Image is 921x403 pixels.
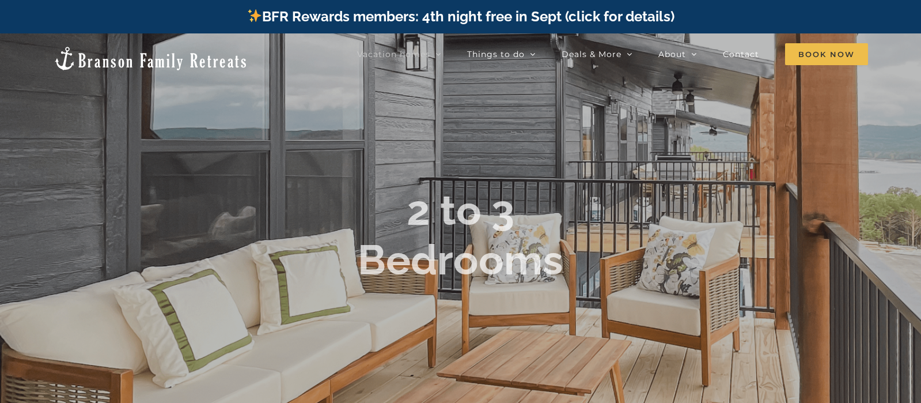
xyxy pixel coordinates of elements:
a: Contact [723,43,759,66]
a: Deals & More [562,43,632,66]
a: Book Now [785,43,868,66]
a: About [658,43,697,66]
span: Vacation homes [357,50,430,58]
b: 2 to 3 Bedrooms [358,186,563,284]
nav: Main Menu [357,43,868,66]
span: Deals & More [562,50,621,58]
span: Contact [723,50,759,58]
a: BFR Rewards members: 4th night free in Sept (click for details) [247,8,674,25]
a: Vacation homes [357,43,441,66]
span: Things to do [467,50,525,58]
span: Book Now [785,43,868,65]
img: ✨ [248,9,261,22]
span: About [658,50,686,58]
a: Things to do [467,43,536,66]
img: Branson Family Retreats Logo [53,46,248,71]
